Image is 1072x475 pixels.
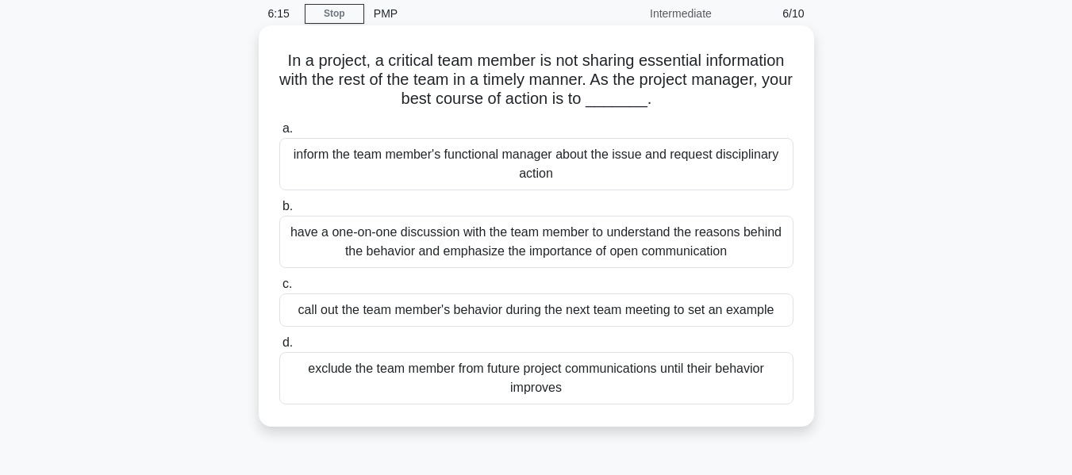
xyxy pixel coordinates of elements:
[279,138,793,190] div: inform the team member's functional manager about the issue and request disciplinary action
[282,121,293,135] span: a.
[278,51,795,109] h5: In a project, a critical team member is not sharing essential information with the rest of the te...
[282,199,293,213] span: b.
[282,335,293,349] span: d.
[305,4,364,24] a: Stop
[279,293,793,327] div: call out the team member's behavior during the next team meeting to set an example
[279,352,793,404] div: exclude the team member from future project communications until their behavior improves
[279,216,793,268] div: have a one-on-one discussion with the team member to understand the reasons behind the behavior a...
[282,277,292,290] span: c.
